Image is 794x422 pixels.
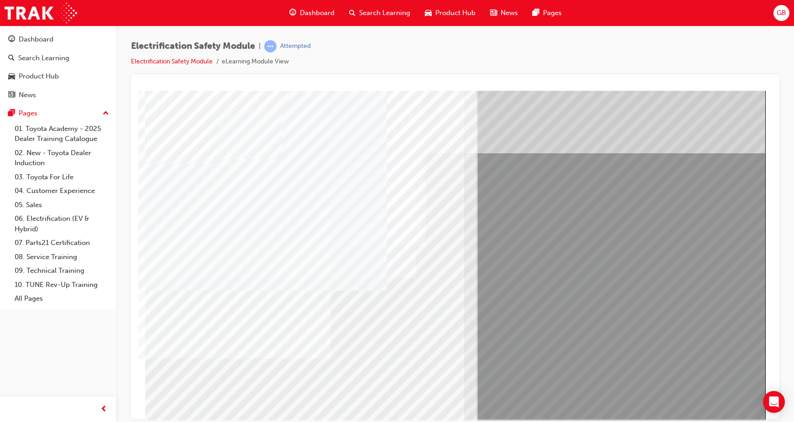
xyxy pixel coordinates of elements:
[533,7,539,19] span: pages-icon
[349,7,355,19] span: search-icon
[11,184,113,198] a: 04. Customer Experience
[8,54,15,63] span: search-icon
[342,4,418,22] a: search-iconSearch Learning
[525,4,569,22] a: pages-iconPages
[11,212,113,236] a: 06. Electrification (EV & Hybrid)
[8,91,15,99] span: news-icon
[490,7,497,19] span: news-icon
[19,108,37,119] div: Pages
[11,236,113,250] a: 07. Parts21 Certification
[359,8,410,18] span: Search Learning
[280,42,311,51] div: Attempted
[131,41,255,52] span: Electrification Safety Module
[777,8,786,18] span: GB
[19,34,53,45] div: Dashboard
[5,3,77,23] img: Trak
[289,7,296,19] span: guage-icon
[483,4,525,22] a: news-iconNews
[131,57,213,65] a: Electrification Safety Module
[773,5,789,21] button: GB
[100,404,107,415] span: prev-icon
[19,90,36,100] div: News
[8,73,15,81] span: car-icon
[103,108,109,120] span: up-icon
[501,8,518,18] span: News
[11,292,113,306] a: All Pages
[435,8,475,18] span: Product Hub
[19,71,59,82] div: Product Hub
[763,391,785,413] div: Open Intercom Messenger
[11,146,113,170] a: 02. New - Toyota Dealer Induction
[18,53,69,63] div: Search Learning
[259,41,261,52] span: |
[4,105,113,122] button: Pages
[4,68,113,85] a: Product Hub
[4,29,113,105] button: DashboardSearch LearningProduct HubNews
[425,7,432,19] span: car-icon
[11,264,113,278] a: 09. Technical Training
[282,4,342,22] a: guage-iconDashboard
[4,87,113,104] a: News
[11,278,113,292] a: 10. TUNE Rev-Up Training
[8,36,15,44] span: guage-icon
[4,31,113,48] a: Dashboard
[264,40,277,52] span: learningRecordVerb_ATTEMPT-icon
[11,250,113,264] a: 08. Service Training
[8,109,15,118] span: pages-icon
[543,8,562,18] span: Pages
[11,170,113,184] a: 03. Toyota For Life
[300,8,334,18] span: Dashboard
[222,57,289,67] li: eLearning Module View
[11,122,113,146] a: 01. Toyota Academy - 2025 Dealer Training Catalogue
[11,198,113,212] a: 05. Sales
[418,4,483,22] a: car-iconProduct Hub
[4,50,113,67] a: Search Learning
